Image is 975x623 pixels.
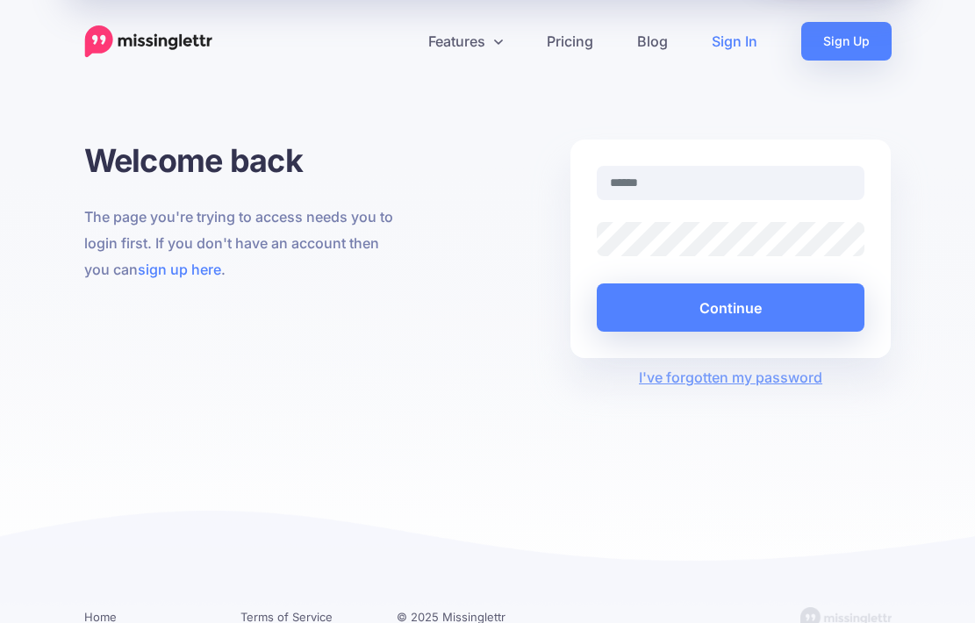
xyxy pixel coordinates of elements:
a: sign up here [138,261,221,278]
h1: Welcome back [84,140,405,182]
p: The page you're trying to access needs you to login first. If you don't have an account then you ... [84,204,405,283]
a: Pricing [525,22,615,61]
button: Continue [597,283,865,332]
a: I've forgotten my password [639,369,822,386]
a: Features [406,22,525,61]
a: Sign Up [801,22,892,61]
a: Blog [615,22,690,61]
a: Sign In [690,22,779,61]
